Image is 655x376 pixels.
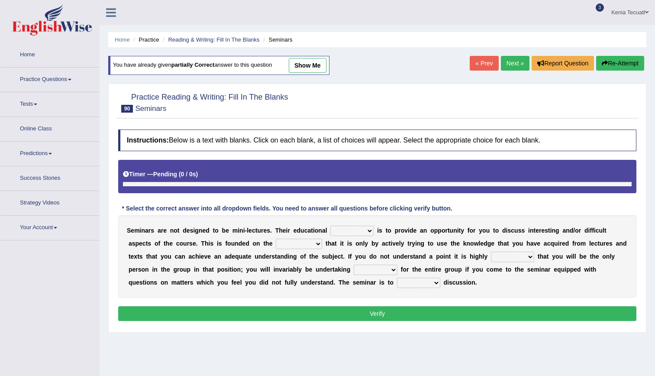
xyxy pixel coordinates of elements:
[365,240,368,247] b: y
[474,240,479,247] b: w
[377,227,379,234] b: i
[507,240,509,247] b: t
[304,227,308,234] b: c
[442,227,445,234] b: o
[289,58,326,73] a: show me
[491,240,494,247] b: e
[573,227,575,234] b: /
[189,253,192,260] b: a
[417,240,421,247] b: n
[239,227,243,234] b: n
[248,227,252,234] b: e
[487,240,491,247] b: g
[550,240,554,247] b: q
[0,117,99,139] a: Online Class
[349,240,352,247] b: s
[503,240,507,247] b: a
[161,253,164,260] b: y
[146,240,148,247] b: t
[511,227,514,234] b: c
[533,227,536,234] b: t
[340,240,342,247] b: i
[545,227,548,234] b: s
[502,227,506,234] b: d
[379,227,382,234] b: s
[129,253,131,260] b: t
[217,240,219,247] b: i
[434,227,438,234] b: p
[132,240,136,247] b: s
[519,240,523,247] b: u
[544,240,547,247] b: a
[204,253,207,260] b: v
[206,227,210,234] b: d
[428,240,430,247] b: t
[468,227,470,234] b: f
[486,227,490,234] b: u
[530,240,534,247] b: a
[255,227,258,234] b: t
[450,227,454,234] b: u
[501,56,529,71] a: Next »
[453,240,457,247] b: h
[242,253,246,260] b: a
[548,227,550,234] b: t
[445,227,447,234] b: r
[541,227,545,234] b: e
[311,227,313,234] b: t
[225,240,227,247] b: f
[401,227,405,234] b: o
[256,240,260,247] b: n
[127,136,169,144] b: Instructions:
[127,227,131,234] b: S
[530,227,534,234] b: n
[161,227,163,234] b: r
[300,227,304,234] b: u
[252,227,255,234] b: c
[166,240,170,247] b: h
[473,227,475,234] b: r
[0,68,99,89] a: Practice Questions
[328,240,332,247] b: h
[170,227,174,234] b: n
[263,240,265,247] b: t
[187,240,189,247] b: r
[596,227,599,234] b: c
[565,240,569,247] b: d
[579,227,581,234] b: r
[222,227,226,234] b: b
[231,240,235,247] b: u
[347,240,349,247] b: i
[470,240,474,247] b: o
[438,227,442,234] b: p
[168,253,171,260] b: u
[536,227,539,234] b: e
[480,240,484,247] b: e
[245,240,249,247] b: d
[456,240,460,247] b: e
[265,240,269,247] b: h
[514,227,518,234] b: u
[269,240,273,247] b: e
[247,227,248,234] b: l
[0,166,99,188] a: Success Stories
[192,253,195,260] b: c
[566,227,570,234] b: n
[396,240,399,247] b: e
[420,227,423,234] b: a
[616,240,620,247] b: a
[189,240,193,247] b: s
[134,253,137,260] b: x
[139,253,143,260] b: s
[382,240,385,247] b: a
[155,253,157,260] b: t
[495,227,499,234] b: o
[453,227,457,234] b: n
[148,240,151,247] b: s
[286,227,288,234] b: i
[121,105,133,113] span: 90
[570,227,574,234] b: d
[470,227,474,234] b: o
[363,240,365,247] b: l
[181,171,196,178] b: 0 / 0s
